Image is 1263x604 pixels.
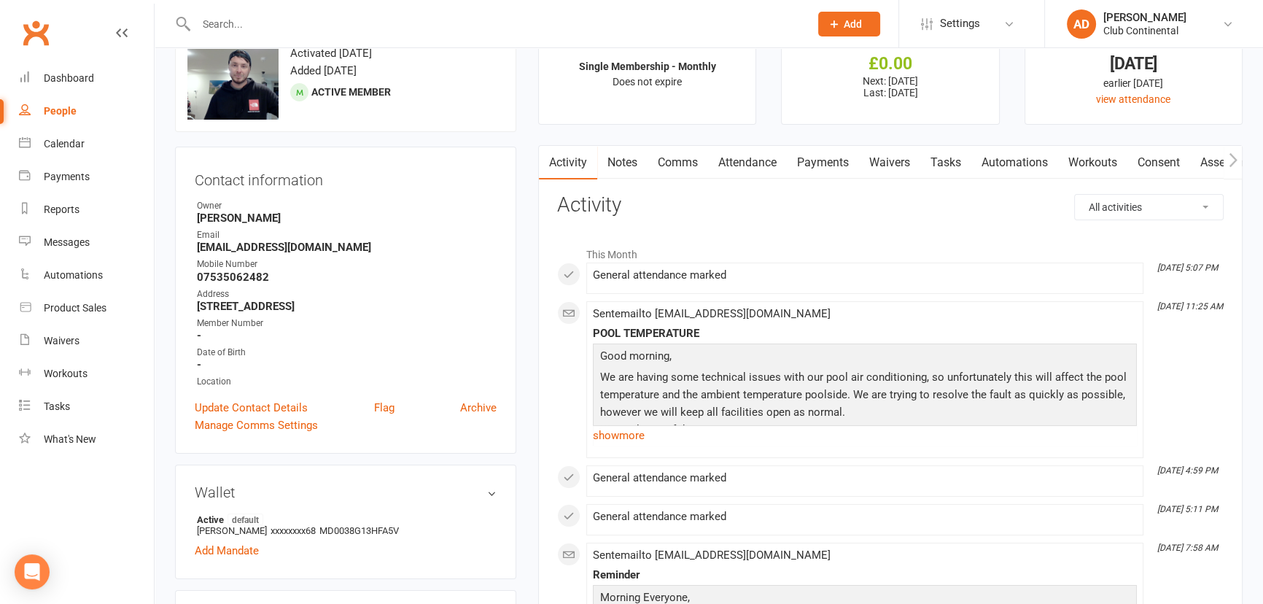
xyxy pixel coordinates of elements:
[1157,263,1218,273] i: [DATE] 5:07 PM
[290,64,357,77] time: Added [DATE]
[311,86,391,98] span: Active member
[596,368,1133,477] p: We are having some technical issues with our pool air conditioning, so unfortunately this will af...
[539,146,597,179] a: Activity
[197,199,497,213] div: Owner
[195,399,308,417] a: Update Contact Details
[597,146,648,179] a: Notes
[19,160,154,193] a: Payments
[557,239,1224,263] li: This Month
[460,399,497,417] a: Archive
[44,433,96,445] div: What's New
[44,302,106,314] div: Product Sales
[795,56,985,71] div: £0.00
[197,358,497,371] strong: -
[19,62,154,95] a: Dashboard
[593,307,831,320] span: Sent email to [EMAIL_ADDRESS][DOMAIN_NAME]
[44,105,77,117] div: People
[195,511,497,538] li: [PERSON_NAME]
[374,399,395,417] a: Flag
[971,146,1058,179] a: Automations
[197,212,497,225] strong: [PERSON_NAME]
[818,12,880,36] button: Add
[44,204,79,215] div: Reports
[844,18,862,30] span: Add
[19,390,154,423] a: Tasks
[44,269,103,281] div: Automations
[195,166,497,188] h3: Contact information
[44,72,94,84] div: Dashboard
[19,325,154,357] a: Waivers
[1038,75,1229,91] div: earlier [DATE]
[593,425,1137,446] a: show more
[593,328,1137,340] div: POOL TEMPERATURE
[593,472,1137,484] div: General attendance marked
[787,146,859,179] a: Payments
[19,292,154,325] a: Product Sales
[44,400,70,412] div: Tasks
[197,346,497,360] div: Date of Birth
[1096,93,1170,105] a: view attendance
[1103,24,1186,37] div: Club Continental
[319,525,399,536] span: MD0038G13HFA5V
[19,259,154,292] a: Automations
[197,228,497,242] div: Email
[1067,9,1096,39] div: AD
[1157,504,1218,514] i: [DATE] 5:11 PM
[613,76,682,88] span: Does not expire
[19,95,154,128] a: People
[19,423,154,456] a: What's New
[19,128,154,160] a: Calendar
[192,14,799,34] input: Search...
[708,146,787,179] a: Attendance
[920,146,971,179] a: Tasks
[197,317,497,330] div: Member Number
[197,271,497,284] strong: 07535062482
[557,194,1224,217] h3: Activity
[596,347,1133,368] p: Good morning,
[18,15,54,51] a: Clubworx
[648,146,708,179] a: Comms
[1103,11,1186,24] div: [PERSON_NAME]
[1157,465,1218,476] i: [DATE] 4:59 PM
[228,514,263,525] span: default
[1157,301,1223,311] i: [DATE] 11:25 AM
[859,146,920,179] a: Waivers
[44,138,85,150] div: Calendar
[19,226,154,259] a: Messages
[1058,146,1127,179] a: Workouts
[1127,146,1190,179] a: Consent
[197,258,497,271] div: Mobile Number
[1157,543,1218,553] i: [DATE] 7:58 AM
[44,236,90,248] div: Messages
[44,335,79,346] div: Waivers
[19,357,154,390] a: Workouts
[195,542,259,560] a: Add Mandate
[1038,56,1229,71] div: [DATE]
[940,7,980,40] span: Settings
[195,484,497,500] h3: Wallet
[593,569,1137,581] div: Reminder
[44,171,90,182] div: Payments
[290,47,372,60] time: Activated [DATE]
[197,329,497,342] strong: -
[197,300,497,313] strong: [STREET_ADDRESS]
[593,269,1137,282] div: General attendance marked
[197,287,497,301] div: Address
[44,368,88,379] div: Workouts
[19,193,154,226] a: Reports
[187,28,279,120] img: image1732643082.png
[593,549,831,562] span: Sent email to [EMAIL_ADDRESS][DOMAIN_NAME]
[197,375,497,389] div: Location
[197,241,497,254] strong: [EMAIL_ADDRESS][DOMAIN_NAME]
[593,511,1137,523] div: General attendance marked
[579,61,716,72] strong: Single Membership - Monthly
[15,554,50,589] div: Open Intercom Messenger
[271,525,316,536] span: xxxxxxxx68
[795,75,985,98] p: Next: [DATE] Last: [DATE]
[195,417,318,434] a: Manage Comms Settings
[197,514,489,525] strong: Active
